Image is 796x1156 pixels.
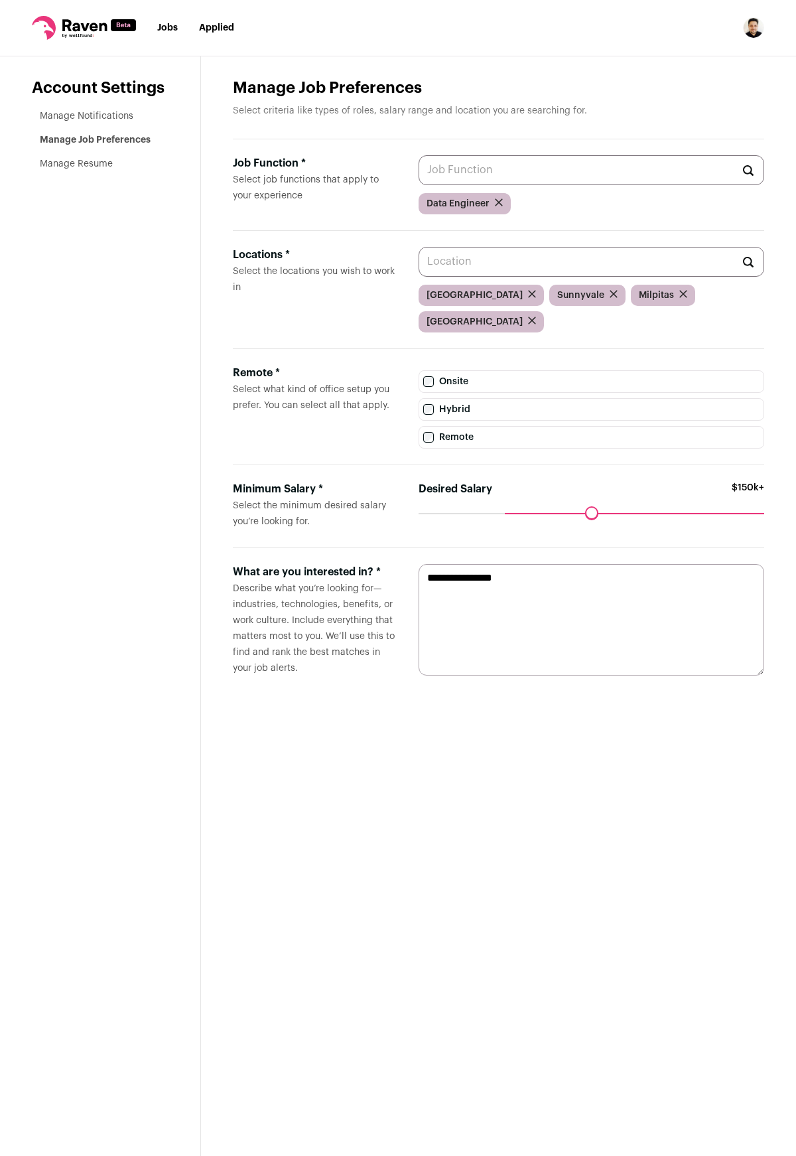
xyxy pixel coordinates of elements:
[233,267,395,292] span: Select the locations you wish to work in
[233,247,397,263] div: Locations *
[233,564,397,580] div: What are you interested in? *
[199,23,234,33] a: Applied
[423,376,434,387] input: Onsite
[233,365,397,381] div: Remote *
[40,159,113,169] a: Manage Resume
[419,370,764,393] label: Onsite
[743,17,764,38] button: Open dropdown
[419,481,492,497] label: Desired Salary
[743,17,764,38] img: 19337375-medium_jpg
[233,78,764,99] h1: Manage Job Preferences
[732,481,764,513] span: $150k+
[233,584,395,673] span: Describe what you’re looking for—industries, technologies, benefits, or work culture. Include eve...
[233,175,379,200] span: Select job functions that apply to your experience
[233,481,397,497] div: Minimum Salary *
[233,155,397,171] div: Job Function *
[32,78,168,99] header: Account Settings
[427,197,490,210] span: Data Engineer
[639,289,674,302] span: Milpitas
[40,135,151,145] a: Manage Job Preferences
[427,315,523,328] span: [GEOGRAPHIC_DATA]
[157,23,178,33] a: Jobs
[423,432,434,443] input: Remote
[557,289,604,302] span: Sunnyvale
[419,398,764,421] label: Hybrid
[233,385,389,410] span: Select what kind of office setup you prefer. You can select all that apply.
[233,104,764,117] p: Select criteria like types of roles, salary range and location you are searching for.
[233,501,386,526] span: Select the minimum desired salary you’re looking for.
[423,404,434,415] input: Hybrid
[419,247,764,277] input: Location
[419,426,764,449] label: Remote
[427,289,523,302] span: [GEOGRAPHIC_DATA]
[40,111,133,121] a: Manage Notifications
[419,155,764,185] input: Job Function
